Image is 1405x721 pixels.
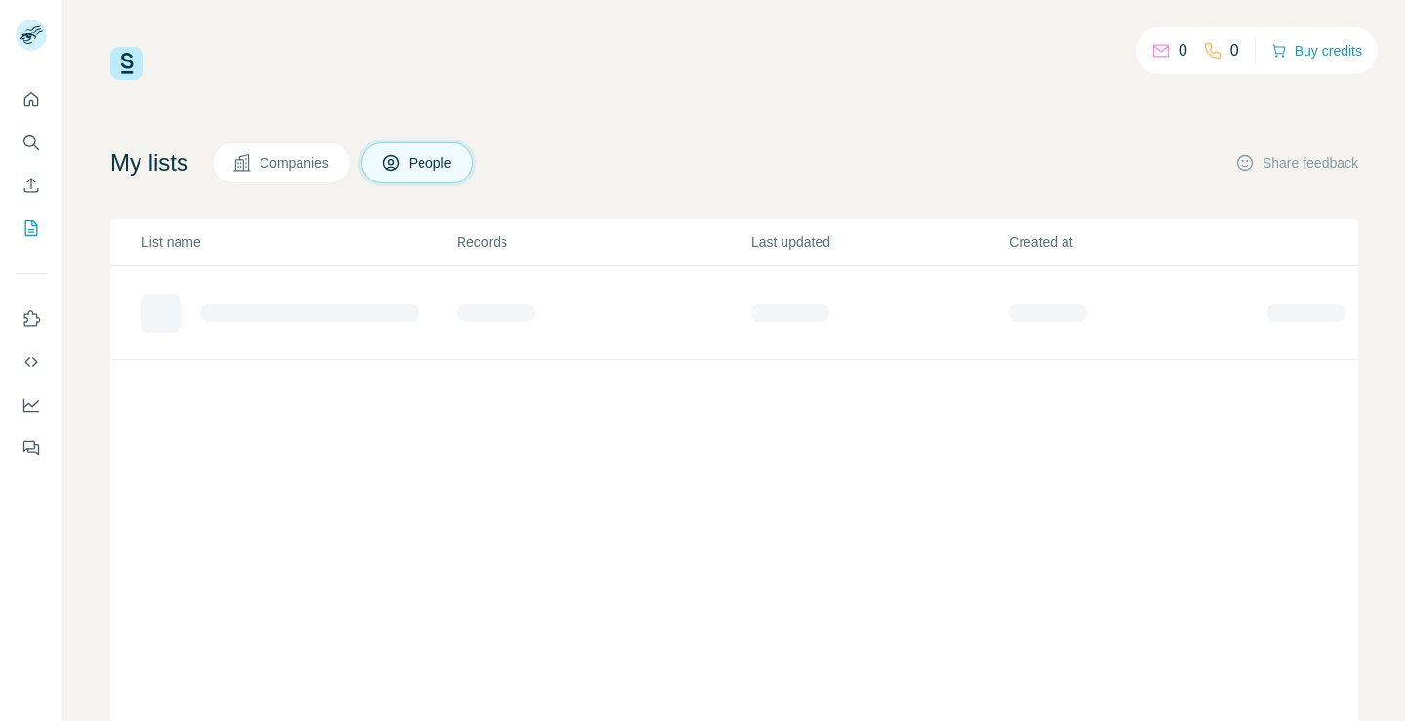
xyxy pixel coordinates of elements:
button: My lists [16,211,47,246]
button: Feedback [16,430,47,465]
button: Use Surfe API [16,344,47,380]
button: Use Surfe on LinkedIn [16,301,47,337]
button: Buy credits [1271,37,1362,64]
h4: My lists [110,147,188,179]
span: Companies [260,153,331,173]
p: 0 [1179,39,1187,62]
button: Quick start [16,82,47,117]
p: List name [141,232,455,252]
button: Search [16,125,47,160]
p: Last updated [751,232,1007,252]
p: 0 [1230,39,1239,62]
button: Enrich CSV [16,168,47,203]
span: People [409,153,454,173]
img: Surfe Logo [110,47,143,80]
button: Share feedback [1235,153,1358,173]
p: Created at [1009,232,1264,252]
button: Dashboard [16,387,47,422]
p: Records [457,232,749,252]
